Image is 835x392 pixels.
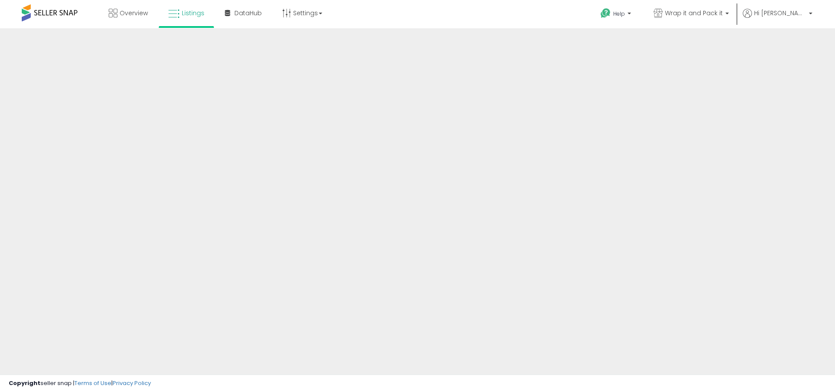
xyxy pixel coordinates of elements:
[182,9,204,17] span: Listings
[74,379,111,387] a: Terms of Use
[9,379,40,387] strong: Copyright
[600,8,611,19] i: Get Help
[234,9,262,17] span: DataHub
[665,9,723,17] span: Wrap it and Pack it
[113,379,151,387] a: Privacy Policy
[9,379,151,388] div: seller snap | |
[754,9,806,17] span: Hi [PERSON_NAME]
[743,9,812,28] a: Hi [PERSON_NAME]
[613,10,625,17] span: Help
[120,9,148,17] span: Overview
[594,1,640,28] a: Help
